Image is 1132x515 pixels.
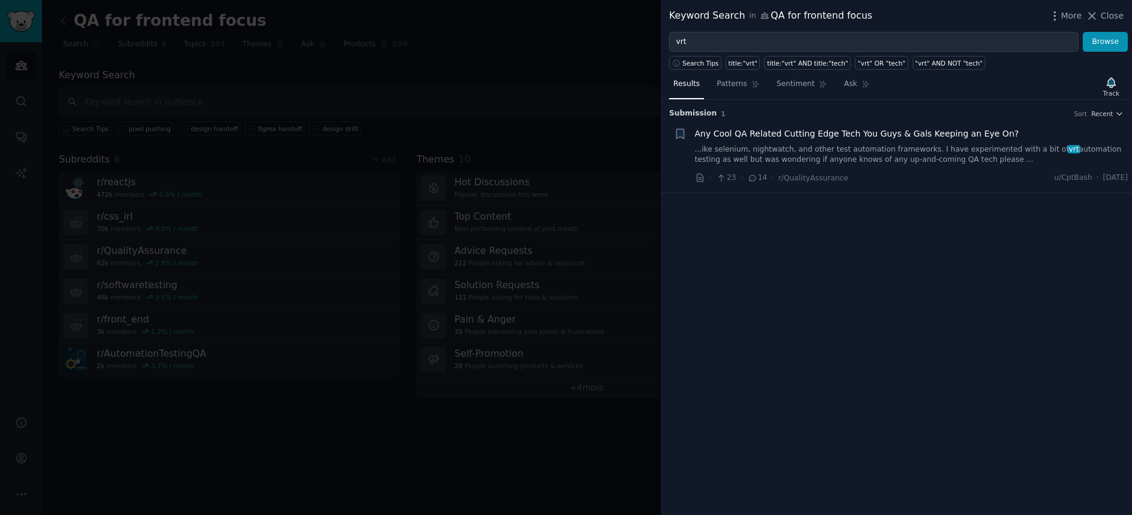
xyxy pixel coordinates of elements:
[695,144,1128,165] a: ...ike selenium, nightwatch, and other test automation frameworks. I have experimented with a bit...
[1083,32,1128,52] button: Browse
[682,59,719,67] span: Search Tips
[913,56,986,70] a: "vrt" AND NOT "tech"
[729,59,757,67] div: title:"vrt"
[1097,173,1099,183] span: ·
[669,75,704,99] a: Results
[1054,173,1092,183] span: u/CptBash
[771,171,774,184] span: ·
[716,173,736,183] span: 23
[855,56,908,70] a: "vrt" OR "tech"
[669,32,1078,52] input: Try a keyword related to your business
[721,110,725,117] span: 1
[673,79,700,90] span: Results
[777,79,815,90] span: Sentiment
[773,75,831,99] a: Sentiment
[726,56,760,70] a: title:"vrt"
[767,59,848,67] div: title:"vrt" AND title:"tech"
[741,171,743,184] span: ·
[1099,74,1124,99] button: Track
[1103,89,1119,97] div: Track
[695,128,1019,140] a: Any Cool QA Related Cutting Edge Tech You Guys & Gals Keeping an Eye On?
[712,75,763,99] a: Patterns
[764,56,851,70] a: title:"vrt" AND title:"tech"
[844,79,857,90] span: Ask
[709,171,712,184] span: ·
[669,56,721,70] button: Search Tips
[1061,10,1082,22] span: More
[747,173,767,183] span: 14
[915,59,983,67] div: "vrt" AND NOT "tech"
[1091,109,1113,118] span: Recent
[1091,109,1124,118] button: Recent
[1074,109,1088,118] div: Sort
[858,59,905,67] div: "vrt" OR "tech"
[1103,173,1128,183] span: [DATE]
[749,11,756,22] span: in
[1048,10,1082,22] button: More
[717,79,747,90] span: Patterns
[1101,10,1124,22] span: Close
[1068,145,1080,153] span: vrt
[779,174,848,182] span: r/QualityAssurance
[840,75,874,99] a: Ask
[669,108,717,119] span: Submission
[1086,10,1124,22] button: Close
[669,8,872,23] div: Keyword Search QA for frontend focus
